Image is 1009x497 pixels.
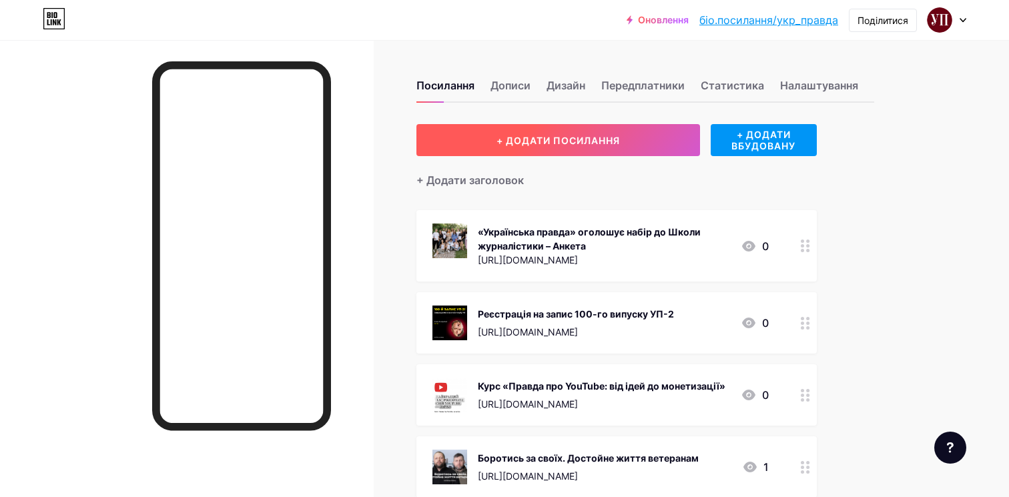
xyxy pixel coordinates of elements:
font: [URL][DOMAIN_NAME] [478,254,578,266]
font: [URL][DOMAIN_NAME] [478,326,578,338]
a: біо.посилання/укр_правда [699,12,838,28]
font: Посилання [416,79,474,92]
font: Поділитися [858,15,908,26]
font: [URL][DOMAIN_NAME] [478,398,578,410]
font: «Українська правда» оголошує набір до Школи журналістики – Анкета [478,226,701,252]
font: Передплатники [601,79,685,92]
font: Реєстрація на запис 100-го випуску УП-2 [478,308,674,320]
img: Реєстрація на запис 100-го випуску УП-2 [432,306,467,340]
button: + ДОДАТИ ПОСИЛАННЯ [416,124,700,156]
img: Курс «Правда про YouTube: від ідей до монетизації» [432,378,467,412]
font: біо.посилання/укр_правда [699,13,838,27]
font: 0 [762,316,769,330]
font: Дописи [490,79,531,92]
font: 1 [763,460,769,474]
img: укр_правда [927,7,952,33]
font: Налаштування [780,79,858,92]
font: + Додати заголовок [416,173,524,187]
img: «Українська правда» оголошує набір до Школи журналістики – Анкета [432,223,467,258]
font: 0 [762,239,769,253]
font: [URL][DOMAIN_NAME] [478,470,578,482]
font: + ДОДАТИ ВБУДОВАНУ [731,129,795,151]
img: Боротись за своїх. Достойне життя ветеранам [432,450,467,484]
font: Статистика [701,79,764,92]
font: + ДОДАТИ ПОСИЛАННЯ [496,135,620,146]
font: 0 [762,388,769,402]
font: Дизайн [547,79,585,92]
font: Оновлення [638,14,689,25]
font: Боротись за своїх. Достойне життя ветеранам [478,452,699,464]
font: Курс «Правда про YouTube: від ідей до монетизації» [478,380,725,392]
